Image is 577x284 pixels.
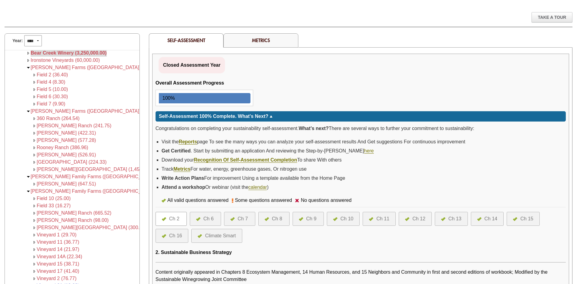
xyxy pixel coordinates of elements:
a: Metrics [252,37,270,43]
div: Ch 15 [520,215,533,222]
img: Collapse <span class='AgFacilityColorRed'>Kautz Family Farms (Sacramento County) (647.51)</span> [26,175,31,179]
strong: Attend a workshop [162,185,205,190]
a: Field 4 (8.30) [37,79,65,85]
span: Closed Assessment Year [163,62,220,68]
strong: What’s next? [299,126,329,131]
span: Bear Creek Winery (3,250,000.00) [31,50,107,55]
span: Self-Assessment [167,37,205,43]
img: icon-no-questions-answered.png [295,199,299,202]
a: Ch 11 [369,215,389,222]
img: icon-all-questions-answered.png [405,217,409,221]
a: Vineyard 15 (38.71) [37,261,79,266]
div: No questions answered [299,197,354,204]
span: [PERSON_NAME] Family Farms ([GEOGRAPHIC_DATA]) (647.51) [31,174,176,179]
span: [PERSON_NAME] Farms ([GEOGRAPHIC_DATA]) (4,101.31) [31,109,164,114]
span: Content originally appeared in Chapters 8 Ecosystem Management, 14 Human Resources, and 15 Neighb... [156,269,548,282]
a: [PERSON_NAME] Farms ([GEOGRAPHIC_DATA]) (182.00) [31,65,160,70]
a: calendar [248,185,267,190]
a: Ch 15 [513,215,533,222]
div: Ch 9 [306,215,317,222]
div: Ch 11 [376,215,389,222]
img: icon-all-questions-answered.png [441,217,445,221]
div: Ch 7 [238,215,248,222]
div: Ch 10 [340,215,354,222]
a: [PERSON_NAME] (647.51) [37,181,96,186]
p: Congratulations on completing your sustainability self-assessment. There are several ways to furt... [156,125,566,132]
span: [PERSON_NAME] (526.91) [37,152,96,157]
div: Ch 16 [169,232,182,239]
a: Recognition Of Self-Assessment Completion [194,157,297,163]
a: Reports [179,139,197,145]
span: [PERSON_NAME][GEOGRAPHIC_DATA] (1,457.23) [37,167,151,172]
a: Ch 14 [477,215,498,222]
a: here [364,148,374,154]
span: Field 10 (25.00) [37,196,71,201]
a: Ch 16 [162,232,182,239]
a: Field 33 (16.27) [37,203,71,208]
img: icon-all-questions-answered.png [299,217,303,221]
a: [PERSON_NAME][GEOGRAPHIC_DATA] (300.70) [37,225,146,230]
a: Ch 7 [230,215,249,222]
a: Ch 6 [196,215,215,222]
a: Ch 8 [265,215,283,222]
strong: Get Certified [162,148,191,153]
span: [PERSON_NAME] Ranch (241.75) [37,123,111,128]
div: Overall Assessment Progress [156,79,224,87]
div: All valid questions answered [166,197,232,204]
a: Vineyard 11 (36.77) [37,239,79,245]
span: 2. Sustainable Business Strategy [156,250,232,255]
div: Take A Tour [532,12,572,22]
li: Or webinar (visit the ) [162,183,566,192]
span: 360 Ranch (264.54) [37,116,79,121]
div: Ch 13 [448,215,461,222]
div: Ch 6 [203,215,214,222]
span: Vineyard 1 (29.70) [37,232,76,237]
img: icon-all-questions-answered.png [230,217,235,221]
img: icon-all-questions-answered.png [198,234,202,238]
div: Ch 12 [412,215,425,222]
img: icon-all-questions-answered.png [162,234,166,238]
a: [PERSON_NAME] (422.31) [37,130,96,135]
a: [PERSON_NAME] Ranch (665.52) [37,210,111,216]
img: icon-all-questions-answered.png [513,217,517,221]
a: Vineyard 14 (21.97) [37,247,79,252]
a: Ironstone Vineyards (60,000.00) [31,58,100,63]
a: [GEOGRAPHIC_DATA] (224.33) [37,159,107,165]
a: Field 2 (36.40) [37,72,68,77]
div: Climate Smart [205,232,236,239]
a: Field 7 (9.90) [37,101,65,106]
a: Vineyard 2 (76.77) [37,276,76,281]
img: Collapse <span class='AgFacilityColorRed'>Kautz Family Farms (San Joaquin County) (2,162.09)</span> [26,189,31,194]
div: Ch 2 [169,215,179,222]
img: sort_arrow_up.gif [270,115,273,118]
a: Vineyard 17 (41.40) [37,269,79,274]
img: Collapse <span class='AgFacilityColorRed'>John Kautz Farms (Sacramento County) (4,101.31)</span> [26,109,31,114]
a: Rooney Ranch (386.96) [37,145,88,150]
div: Click for more or less content [156,111,566,122]
a: Ch 12 [405,215,425,222]
li: Download your To share With others [162,155,566,165]
a: Field 5 (10.00) [37,87,68,92]
span: [PERSON_NAME] Family Farms ([GEOGRAPHIC_DATA]) (2,162.09) [31,189,180,194]
a: [PERSON_NAME] Ranch (98.00) [37,218,109,223]
img: icon-all-questions-answered.png [477,217,481,221]
a: [PERSON_NAME] (577.28) [37,138,96,143]
a: Vineyard 14A (22.34) [37,254,82,259]
img: icon-some-questions-answered.png [232,198,233,203]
